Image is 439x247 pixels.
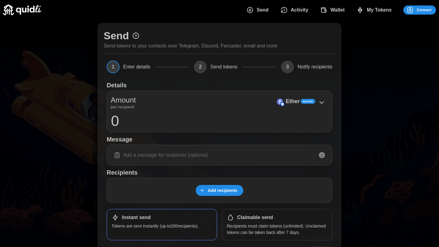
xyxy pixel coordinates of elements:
[111,106,136,109] p: per recipient
[227,223,327,235] p: Recipients must claim tokens (unlimited). Unclaimed tokens can be taken back after 7 days.
[107,169,332,176] h1: Recipients
[276,4,315,16] button: Activity
[403,5,436,15] button: Connect
[194,61,237,73] button: 2Send tokens
[194,61,207,73] span: 2
[237,214,273,221] h1: Claimable send
[352,4,399,16] button: My Tokens
[111,149,328,162] input: Add a message for recipients (optional)
[196,185,243,196] button: Add recipients
[298,64,332,69] span: Notify recipients
[111,113,328,128] input: 0
[291,4,309,16] span: Activity
[241,4,276,16] button: Send
[210,64,237,69] span: Send tokens
[111,95,136,106] p: Amount
[281,61,294,73] span: 3
[367,4,392,16] span: My Tokens
[330,4,345,16] span: Wallet
[303,99,313,104] span: Native
[315,4,352,16] button: Wallet
[122,214,151,221] h1: Instant send
[257,4,269,16] span: Send
[107,81,127,89] h1: Details
[107,61,120,73] span: 1
[208,185,237,196] span: Add recipients
[286,97,300,106] p: Ether
[277,99,283,105] img: Ether (on Base)
[107,135,332,143] h1: Message
[104,42,277,50] p: Send tokens to your contacts over Telegram, Discord, Farcaster, email and more
[123,64,150,69] span: Enter details
[104,29,129,42] h1: Send
[417,6,431,14] span: Connect
[281,61,332,73] button: 3Notify recipients
[107,61,150,73] button: 1Enter details
[3,5,41,15] img: Quidli
[112,223,212,229] p: Tokens are sent instantly (up to 200 recipients).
